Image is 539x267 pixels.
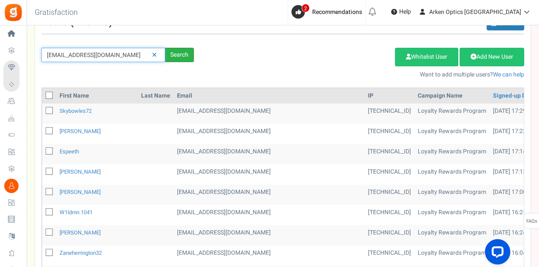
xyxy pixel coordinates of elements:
th: IP [365,88,414,104]
th: First Name [56,88,138,104]
h3: Gratisfaction [25,4,87,21]
span: FAQs [526,213,537,229]
a: espeeth [60,147,79,155]
td: Loyalty Rewards Program [414,185,490,205]
td: [EMAIL_ADDRESS][DOMAIN_NAME] [174,185,365,205]
a: [PERSON_NAME] [60,168,101,176]
td: General [174,164,365,185]
td: [TECHNICAL_ID] [365,205,414,225]
a: Add New User [460,48,524,66]
td: General [174,144,365,164]
h3: Users ( ) [41,17,112,28]
a: w1ldmn.1041 [60,208,93,216]
td: [TECHNICAL_ID] [365,225,414,245]
a: zaneherrington32 [60,249,102,257]
th: Campaign Name [414,88,490,104]
div: Search [165,48,194,62]
span: 2 [302,4,310,12]
a: skybowles72 [60,107,92,115]
td: [EMAIL_ADDRESS][DOMAIN_NAME] [174,225,365,245]
td: Loyalty Rewards Program [414,164,490,185]
input: Search by email or name [41,48,165,62]
td: [TECHNICAL_ID] [365,245,414,266]
td: Loyalty Rewards Program [414,205,490,225]
a: Reset [148,48,161,63]
th: Last Name [138,88,174,104]
td: [TECHNICAL_ID] [365,144,414,164]
td: [TECHNICAL_ID] [365,164,414,185]
a: We can help [493,70,524,79]
a: [PERSON_NAME] [60,127,101,135]
td: Loyalty Rewards Program [414,245,490,266]
a: Signed-up Date [493,92,535,100]
td: Loyalty Rewards Program [414,124,490,144]
img: Gratisfaction [4,3,23,22]
a: [PERSON_NAME] [60,229,101,237]
td: Loyalty Rewards Program [414,225,490,245]
td: Loyalty Rewards Program [414,144,490,164]
td: [TECHNICAL_ID] [365,185,414,205]
p: Want to add multiple users? [207,71,524,79]
th: Email [174,88,365,104]
span: Arken Optics [GEOGRAPHIC_DATA] [429,8,521,16]
a: Whitelist User [395,48,458,66]
td: General [174,245,365,266]
a: Help [388,5,414,19]
td: [EMAIL_ADDRESS][DOMAIN_NAME] [174,124,365,144]
span: Recommendations [312,8,362,16]
td: General [174,104,365,124]
td: General [174,205,365,225]
span: Help [397,8,411,16]
td: [TECHNICAL_ID] [365,104,414,124]
td: [TECHNICAL_ID] [365,124,414,144]
td: Loyalty Rewards Program [414,104,490,124]
a: 2 Recommendations [291,5,365,19]
a: [PERSON_NAME] [60,188,101,196]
